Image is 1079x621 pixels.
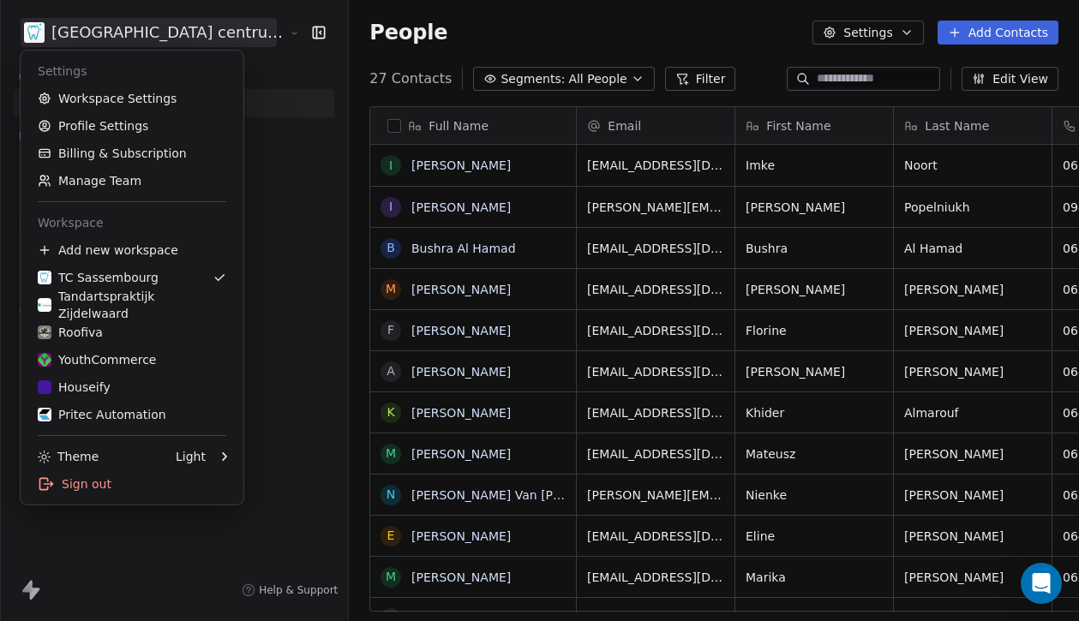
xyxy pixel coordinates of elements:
[38,379,111,396] div: Houseify
[38,271,51,284] img: cropped-favo.png
[27,236,237,264] div: Add new workspace
[27,140,237,167] a: Billing & Subscription
[38,298,51,312] img: cropped-Favicon-Zijdelwaard.webp
[38,448,99,465] div: Theme
[27,167,237,194] a: Manage Team
[38,353,51,367] img: YC%20tumbnail%20flavicon.png
[27,209,237,236] div: Workspace
[38,408,51,421] img: b646f82e.png
[38,325,51,339] img: Roofiva%20logo%20flavicon.png
[38,351,156,368] div: YouthCommerce
[27,57,237,85] div: Settings
[38,406,166,423] div: Pritec Automation
[38,269,159,286] div: TC Sassembourg
[38,324,103,341] div: Roofiva
[176,448,206,465] div: Light
[27,85,237,112] a: Workspace Settings
[27,470,237,498] div: Sign out
[27,112,237,140] a: Profile Settings
[38,288,226,322] div: Tandartspraktijk Zijdelwaard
